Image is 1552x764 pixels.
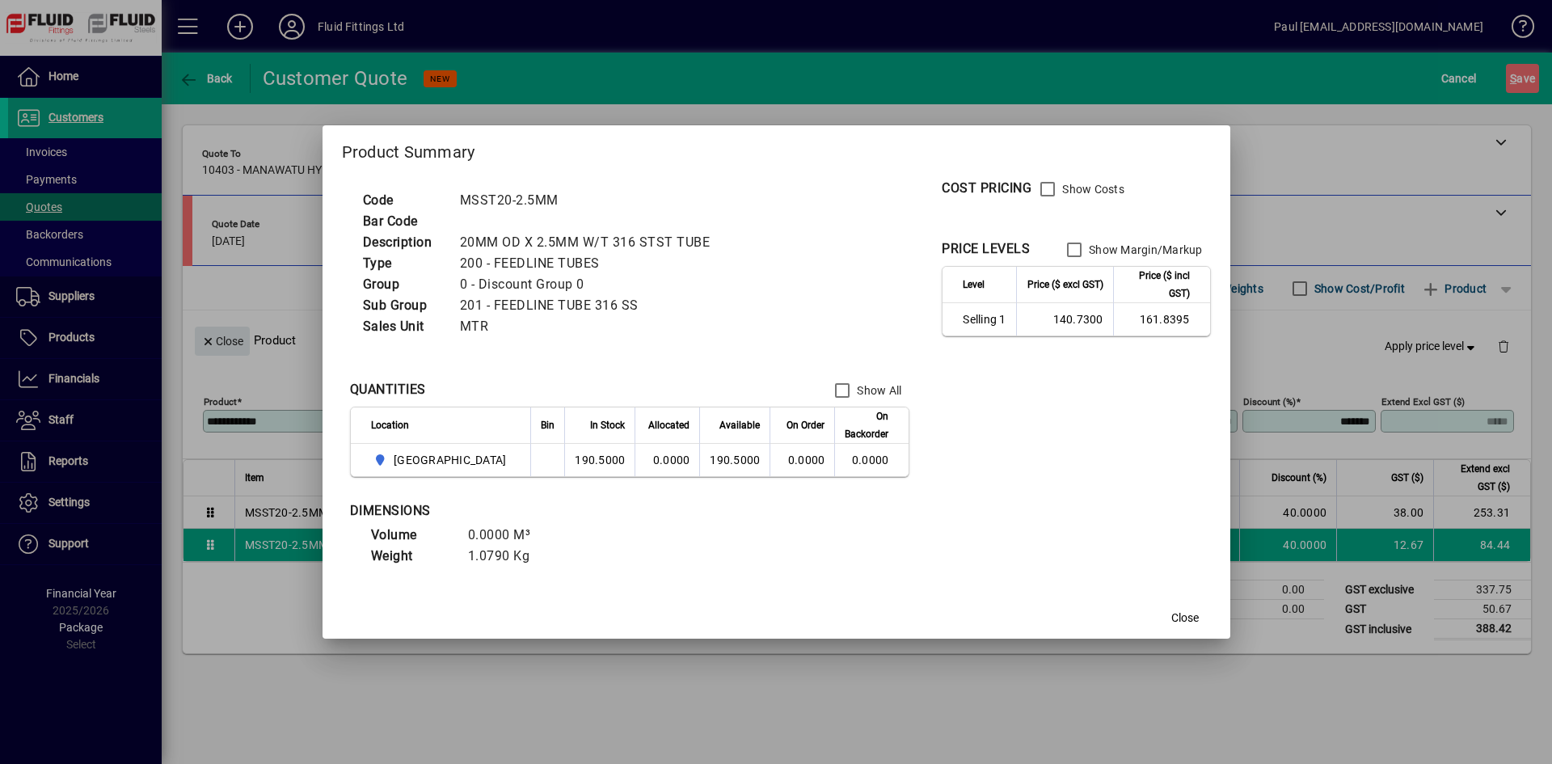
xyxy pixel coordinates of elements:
div: PRICE LEVELS [942,239,1030,259]
label: Show Margin/Markup [1086,242,1203,258]
td: 0 - Discount Group 0 [452,274,730,295]
td: 140.7300 [1016,303,1113,336]
span: Location [371,416,409,434]
td: MSST20-2.5MM [452,190,730,211]
td: 190.5000 [699,444,770,476]
td: Volume [363,525,460,546]
td: Group [355,274,452,295]
td: MTR [452,316,730,337]
td: 1.0790 Kg [460,546,557,567]
span: Price ($ excl GST) [1027,276,1103,293]
td: 201 - FEEDLINE TUBE 316 SS [452,295,730,316]
span: Level [963,276,985,293]
td: 0.0000 [834,444,909,476]
span: Available [719,416,760,434]
td: Bar Code [355,211,452,232]
button: Close [1159,603,1211,632]
td: 161.8395 [1113,303,1210,336]
td: 200 - FEEDLINE TUBES [452,253,730,274]
td: Weight [363,546,460,567]
td: Description [355,232,452,253]
span: Selling 1 [963,311,1006,327]
div: QUANTITIES [350,380,426,399]
span: Bin [541,416,555,434]
span: On Backorder [845,407,888,443]
td: Code [355,190,452,211]
td: 20MM OD X 2.5MM W/T 316 STST TUBE [452,232,730,253]
span: AUCKLAND [371,450,513,470]
td: 190.5000 [564,444,635,476]
td: Type [355,253,452,274]
td: Sales Unit [355,316,452,337]
span: 0.0000 [788,454,825,466]
td: 0.0000 [635,444,699,476]
span: Allocated [648,416,690,434]
div: COST PRICING [942,179,1031,198]
label: Show Costs [1059,181,1124,197]
span: Close [1171,610,1199,627]
span: On Order [787,416,824,434]
td: 0.0000 M³ [460,525,557,546]
td: Sub Group [355,295,452,316]
span: [GEOGRAPHIC_DATA] [394,452,506,468]
div: DIMENSIONS [350,501,754,521]
span: In Stock [590,416,625,434]
h2: Product Summary [323,125,1230,172]
span: Price ($ incl GST) [1124,267,1190,302]
label: Show All [854,382,901,399]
